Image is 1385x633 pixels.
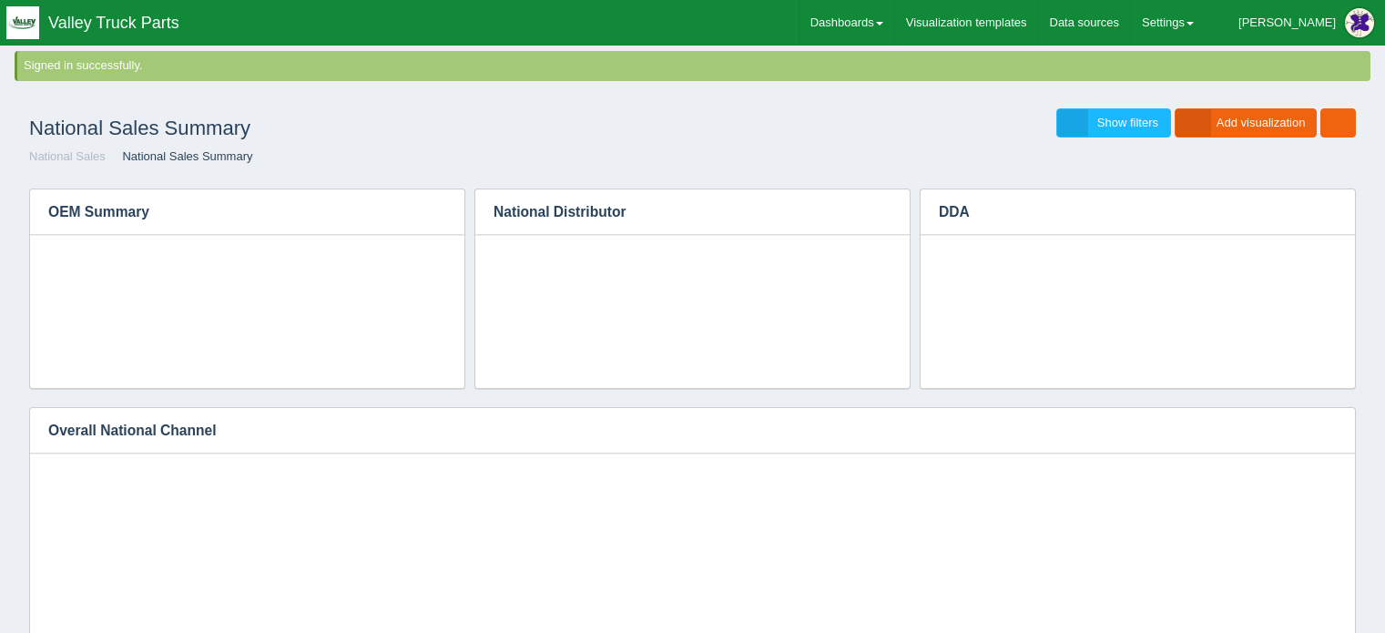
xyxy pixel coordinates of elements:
[29,108,693,148] h1: National Sales Summary
[30,189,437,235] h3: OEM Summary
[29,149,106,163] a: National Sales
[921,189,1328,235] h3: DDA
[6,6,39,39] img: q1blfpkbivjhsugxdrfq.png
[1056,108,1171,138] a: Show filters
[1238,5,1336,41] div: [PERSON_NAME]
[24,57,1367,75] div: Signed in successfully.
[1175,108,1318,138] a: Add visualization
[30,408,1299,454] h3: Overall National Channel
[48,14,179,32] span: Valley Truck Parts
[1345,8,1374,37] img: Profile Picture
[1097,116,1158,129] span: Show filters
[475,189,882,235] h3: National Distributor
[108,148,252,166] li: National Sales Summary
